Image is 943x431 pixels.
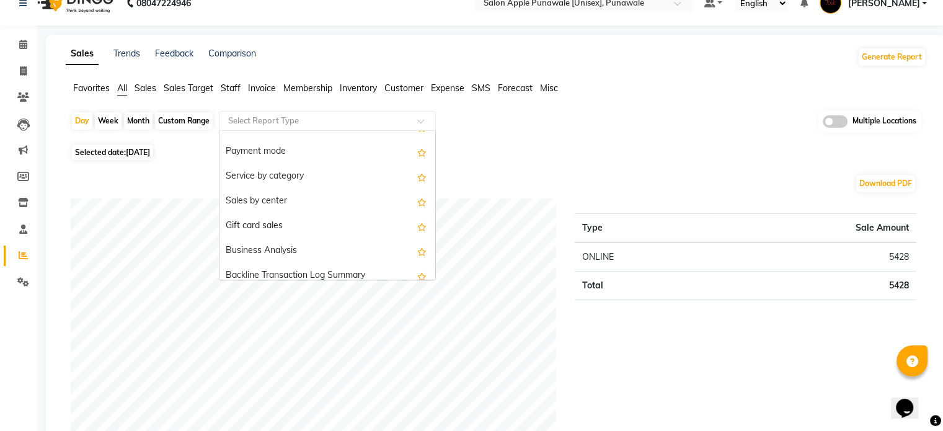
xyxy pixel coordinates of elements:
span: Customer [384,82,423,94]
span: Inventory [340,82,377,94]
div: Month [124,112,153,130]
span: Expense [431,82,464,94]
span: All [117,82,127,94]
td: ONLINE [575,242,713,272]
td: 5428 [713,271,916,300]
div: Sales by center [219,189,435,214]
span: Add this report to Favorites List [417,194,427,209]
iframe: chat widget [891,381,931,419]
span: Sales [135,82,156,94]
div: Custom Range [155,112,213,130]
div: Business Analysis [219,239,435,264]
button: Generate Report [859,48,925,66]
span: Forecast [498,82,533,94]
a: Sales [66,43,99,65]
div: Backline Transaction Log Summary [219,264,435,288]
span: Staff [221,82,241,94]
span: Add this report to Favorites List [417,144,427,159]
span: [DATE] [126,148,150,157]
span: Sales Target [164,82,213,94]
th: Type [575,213,713,242]
span: Misc [540,82,558,94]
div: Day [72,112,92,130]
span: Add this report to Favorites List [417,269,427,283]
span: Favorites [73,82,110,94]
span: Add this report to Favorites List [417,244,427,259]
span: SMS [472,82,490,94]
button: Download PDF [856,175,915,192]
a: Feedback [155,48,193,59]
span: Add this report to Favorites List [417,169,427,184]
div: Week [95,112,122,130]
div: Service by category [219,164,435,189]
td: Total [575,271,713,300]
span: Selected date: [72,144,153,160]
th: Sale Amount [713,213,916,242]
a: Comparison [208,48,256,59]
span: Invoice [248,82,276,94]
a: Trends [113,48,140,59]
td: 5428 [713,242,916,272]
div: Payment mode [219,140,435,164]
span: Add this report to Favorites List [417,219,427,234]
div: Gift card sales [219,214,435,239]
span: Multiple Locations [852,115,916,128]
span: Membership [283,82,332,94]
ng-dropdown-panel: Options list [219,130,436,280]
